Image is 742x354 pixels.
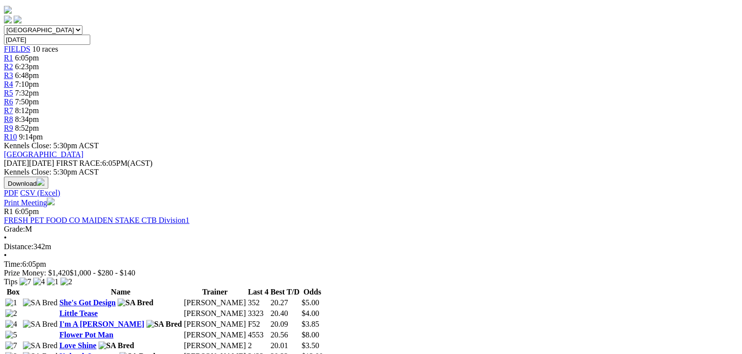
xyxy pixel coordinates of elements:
input: Select date [4,35,90,45]
span: 6:05PM(ACST) [56,159,153,167]
span: R1 [4,207,13,216]
a: R2 [4,62,13,71]
span: FIRST RACE: [56,159,102,167]
td: F52 [247,319,269,329]
span: 8:34pm [15,115,39,123]
a: R1 [4,54,13,62]
th: Trainer [183,287,246,297]
a: Print Meeting [4,198,55,207]
span: 7:50pm [15,98,39,106]
span: Kennels Close: 5:30pm ACST [4,141,99,150]
td: [PERSON_NAME] [183,319,246,329]
div: Kennels Close: 5:30pm ACST [4,168,738,177]
a: R3 [4,71,13,79]
img: 4 [33,277,45,286]
img: logo-grsa-white.png [4,6,12,14]
a: Flower Pot Man [60,331,114,339]
a: R6 [4,98,13,106]
span: 9:14pm [19,133,43,141]
div: M [4,225,738,234]
img: facebook.svg [4,16,12,23]
span: Box [7,288,20,296]
img: 4 [5,320,17,329]
span: $1,000 - $280 - $140 [70,269,136,277]
span: 6:05pm [15,207,39,216]
a: R7 [4,106,13,115]
td: 3323 [247,309,269,318]
td: 2 [247,341,269,351]
img: twitter.svg [14,16,21,23]
td: [PERSON_NAME] [183,341,246,351]
span: $3.85 [301,320,319,328]
td: 4553 [247,330,269,340]
a: FIELDS [4,45,30,53]
span: $8.00 [301,331,319,339]
div: Download [4,189,738,197]
span: Grade: [4,225,25,233]
td: 20.01 [270,341,300,351]
a: Little Tease [60,309,98,317]
span: 6:05pm [15,54,39,62]
img: download.svg [37,178,44,186]
span: R4 [4,80,13,88]
img: SA Bred [99,341,134,350]
a: R5 [4,89,13,97]
span: Distance: [4,242,33,251]
span: Tips [4,277,18,286]
div: 342m [4,242,738,251]
a: CSV (Excel) [20,189,60,197]
a: Love Shine [60,341,97,350]
img: 7 [20,277,31,286]
a: PDF [4,189,18,197]
td: [PERSON_NAME] [183,330,246,340]
a: FRESH PET FOOD CO MAIDEN STAKE CTB Division1 [4,216,189,224]
span: 10 races [32,45,58,53]
img: printer.svg [47,197,55,205]
td: 20.56 [270,330,300,340]
a: She's Got Design [60,298,116,307]
div: 6:05pm [4,260,738,269]
td: [PERSON_NAME] [183,309,246,318]
img: 2 [5,309,17,318]
img: 1 [5,298,17,307]
span: 6:48pm [15,71,39,79]
span: $4.00 [301,309,319,317]
td: 352 [247,298,269,308]
img: SA Bred [118,298,153,307]
td: 20.27 [270,298,300,308]
div: Prize Money: $1,420 [4,269,738,277]
img: SA Bred [146,320,182,329]
th: Odds [301,287,323,297]
a: R8 [4,115,13,123]
a: R9 [4,124,13,132]
th: Name [59,287,182,297]
img: 5 [5,331,17,339]
img: SA Bred [23,298,58,307]
span: 6:23pm [15,62,39,71]
a: [GEOGRAPHIC_DATA] [4,150,83,158]
span: 7:10pm [15,80,39,88]
span: [DATE] [4,159,29,167]
td: 20.40 [270,309,300,318]
a: R10 [4,133,17,141]
span: 8:52pm [15,124,39,132]
img: 1 [47,277,59,286]
img: 2 [60,277,72,286]
img: SA Bred [23,341,58,350]
span: $5.00 [301,298,319,307]
span: $3.50 [301,341,319,350]
a: I'm A [PERSON_NAME] [60,320,144,328]
img: 7 [5,341,17,350]
span: 7:32pm [15,89,39,97]
span: 8:12pm [15,106,39,115]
